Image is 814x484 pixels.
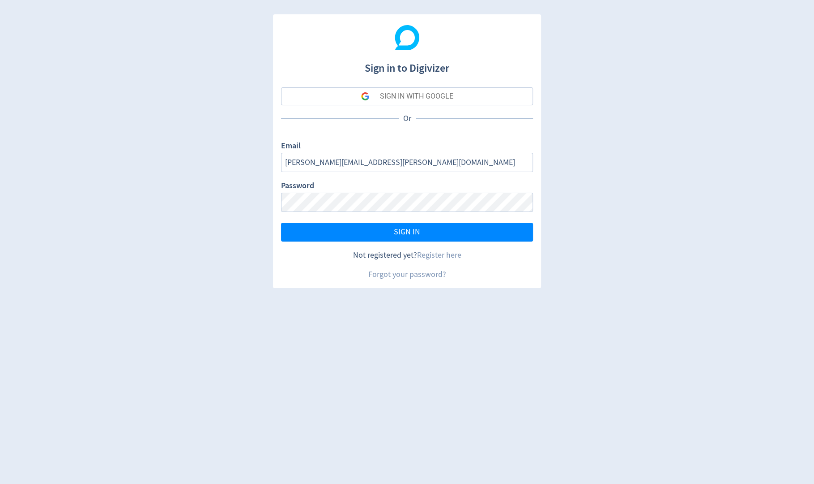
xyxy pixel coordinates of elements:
a: Register here [417,250,461,260]
label: Email [281,140,301,153]
div: SIGN IN WITH GOOGLE [380,87,453,105]
span: SIGN IN [394,228,420,236]
label: Password [281,180,314,193]
img: Digivizer Logo [395,25,420,50]
button: SIGN IN WITH GOOGLE [281,87,533,105]
h1: Sign in to Digivizer [281,53,533,76]
a: Forgot your password? [368,269,446,280]
div: Not registered yet? [281,250,533,261]
button: SIGN IN [281,223,533,242]
p: Or [399,113,416,124]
